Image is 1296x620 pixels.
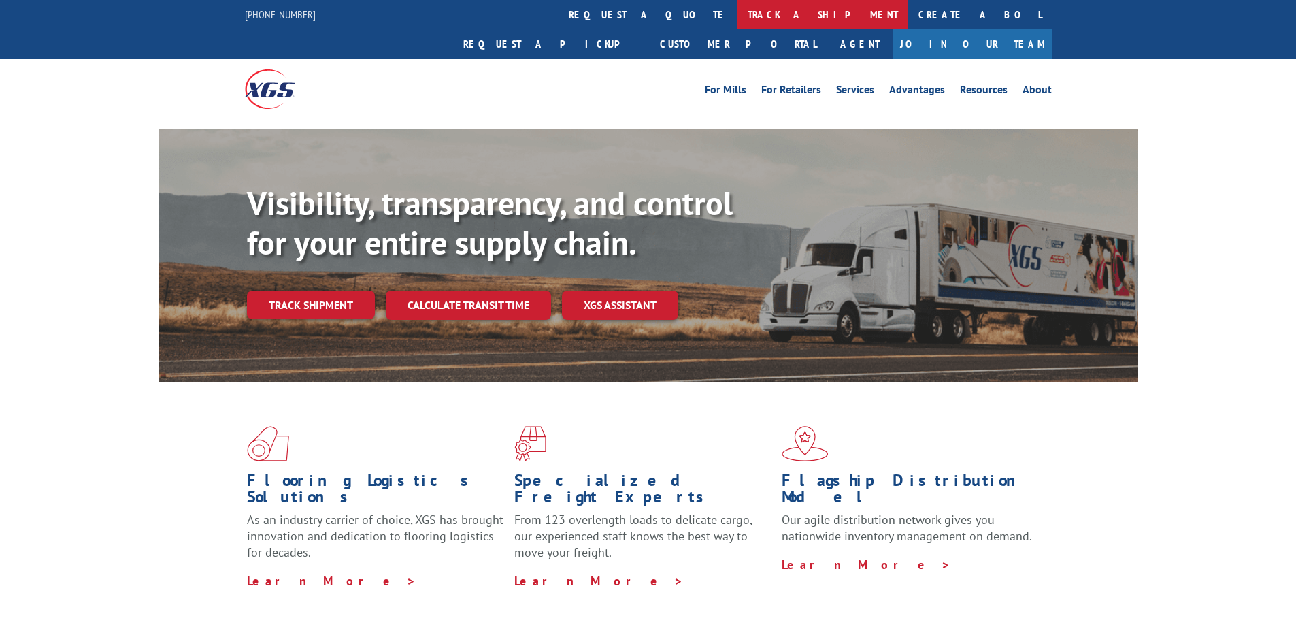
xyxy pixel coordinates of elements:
p: From 123 overlength loads to delicate cargo, our experienced staff knows the best way to move you... [514,512,771,572]
a: Agent [827,29,893,59]
h1: Flooring Logistics Solutions [247,472,504,512]
a: Calculate transit time [386,291,551,320]
a: Learn More > [782,557,951,572]
h1: Flagship Distribution Model [782,472,1039,512]
a: Track shipment [247,291,375,319]
a: Services [836,84,874,99]
b: Visibility, transparency, and control for your entire supply chain. [247,182,733,263]
a: About [1023,84,1052,99]
a: XGS ASSISTANT [562,291,678,320]
span: As an industry carrier of choice, XGS has brought innovation and dedication to flooring logistics... [247,512,503,560]
a: Resources [960,84,1008,99]
a: Request a pickup [453,29,650,59]
a: Customer Portal [650,29,827,59]
a: Learn More > [514,573,684,589]
img: xgs-icon-flagship-distribution-model-red [782,426,829,461]
a: Learn More > [247,573,416,589]
a: Advantages [889,84,945,99]
a: For Mills [705,84,746,99]
img: xgs-icon-total-supply-chain-intelligence-red [247,426,289,461]
img: xgs-icon-focused-on-flooring-red [514,426,546,461]
a: [PHONE_NUMBER] [245,7,316,21]
a: For Retailers [761,84,821,99]
h1: Specialized Freight Experts [514,472,771,512]
span: Our agile distribution network gives you nationwide inventory management on demand. [782,512,1032,544]
a: Join Our Team [893,29,1052,59]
